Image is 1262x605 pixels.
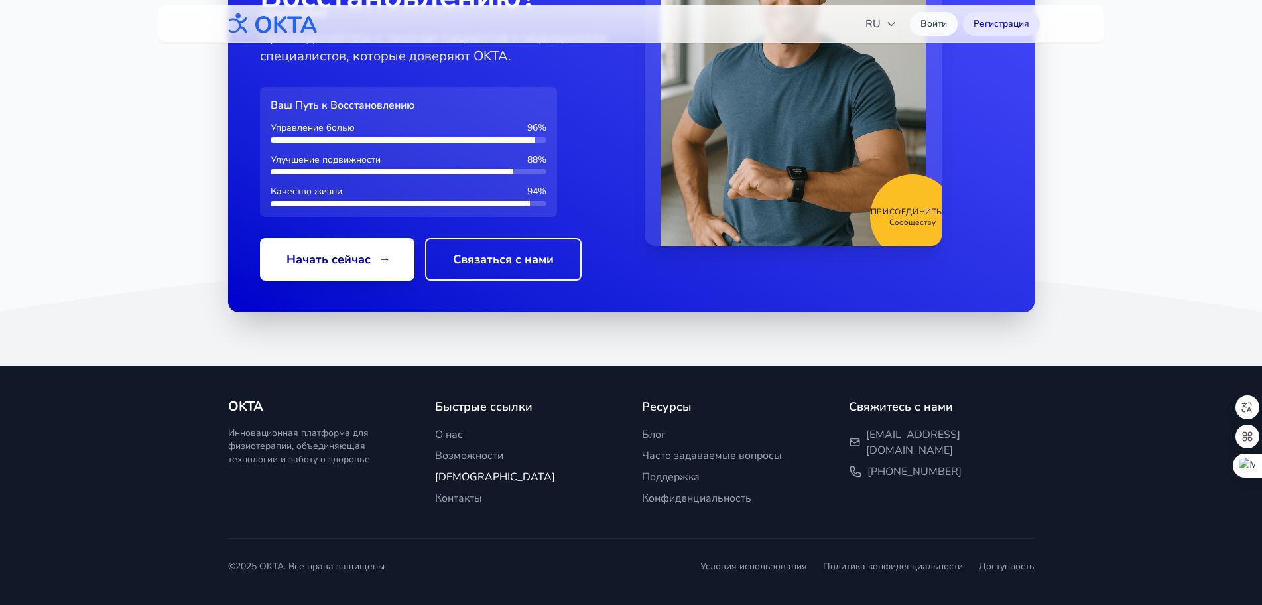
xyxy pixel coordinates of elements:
a: Политика конфиденциальности [823,560,963,573]
a: Поддержка [642,470,700,484]
a: Конфиденциальность [642,491,751,505]
span: Присоединиться [871,206,954,217]
a: [DEMOGRAPHIC_DATA] [435,470,555,484]
p: Присоединяйтесь к тысячам пациентов и медицинских специалистов, которые доверяют OKTA. [260,29,618,66]
a: Возможности [435,448,503,463]
a: Войти [910,12,958,36]
span: RU [865,16,897,32]
h3: OKTA [228,397,414,416]
span: [PHONE_NUMBER] [867,464,962,480]
span: 88 % [527,153,546,167]
span: → [379,250,391,269]
button: RU [857,11,905,37]
a: Часто задаваемые вопросы [642,448,782,463]
span: 96 % [527,121,546,135]
span: 94 % [527,185,546,198]
a: Контакты [435,491,482,505]
a: Регистрация [963,12,1040,36]
img: OKTA logo [223,7,318,41]
a: Связаться с нами [425,238,582,281]
a: О нас [435,427,463,442]
h4: Быстрые ссылки [435,397,621,416]
span: Качество жизни [271,185,342,198]
h4: Свяжитесь с нами [849,397,1035,416]
a: Начать сейчас→ [260,238,414,281]
h4: Ресурсы [642,397,828,416]
span: Улучшение подвижности [271,153,381,167]
span: Сообществу [889,217,936,228]
a: Доступность [979,560,1035,573]
span: [EMAIL_ADDRESS][DOMAIN_NAME] [866,427,1034,458]
p: Инновационная платформа для физиотерапии, объединяющая технологии и заботу о здоровье [228,427,414,466]
a: Блог [642,427,666,442]
h3: Ваш Путь к Восстановлению [271,98,546,113]
a: Условия использования [700,560,807,573]
span: Управление болью [271,121,355,135]
p: © 2025 OKTA . Все права защищены [228,560,385,573]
